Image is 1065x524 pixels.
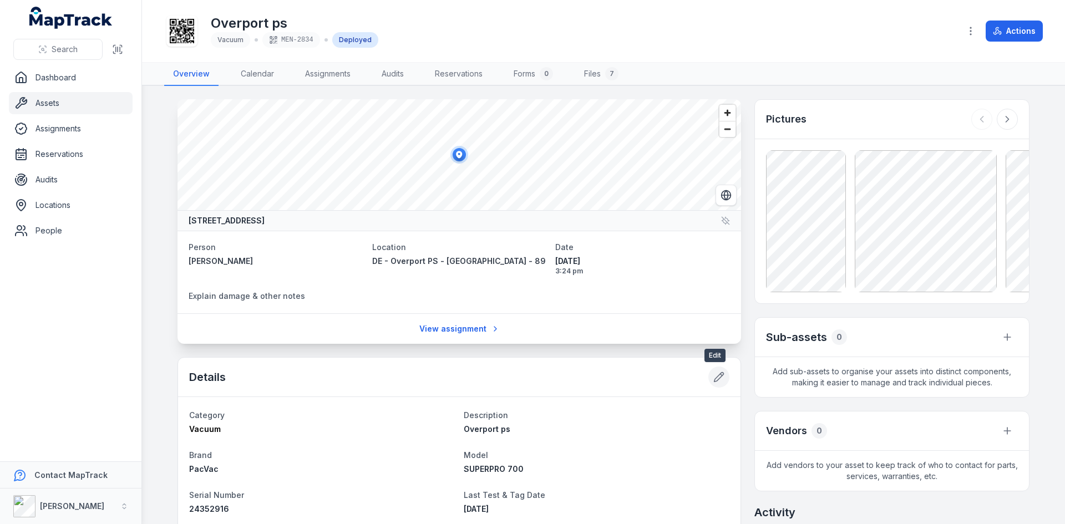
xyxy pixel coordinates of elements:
a: Files7 [575,63,627,86]
span: Add vendors to your asset to keep track of who to contact for parts, services, warranties, etc. [755,451,1029,491]
a: Audits [9,169,133,191]
h3: Vendors [766,423,807,439]
time: 9/11/2025, 11:00:00 AM [464,504,489,513]
span: Edit [704,349,726,362]
div: 7 [605,67,618,80]
canvas: Map [177,99,741,210]
button: Actions [986,21,1043,42]
span: [DATE] [464,504,489,513]
div: 0 [812,423,827,439]
span: SUPERPRO 700 [464,464,524,474]
span: Description [464,410,508,420]
span: DE - Overport PS - [GEOGRAPHIC_DATA] - 89408 [372,256,562,266]
a: Assignments [296,63,359,86]
span: Vacuum [217,35,244,44]
h2: Details [189,369,226,385]
div: MEN-2834 [262,32,320,48]
span: 24352916 [189,504,229,513]
span: Category [189,410,225,420]
strong: Contact MapTrack [34,470,108,480]
span: Model [464,450,488,460]
span: 3:24 pm [555,267,730,276]
h3: Pictures [766,111,807,127]
span: Person [189,242,216,252]
a: Calendar [232,63,283,86]
span: Search [52,44,78,55]
button: Switch to Satellite View [716,185,737,206]
button: Zoom in [719,105,736,121]
a: Audits [373,63,413,86]
a: Assignments [9,118,133,140]
time: 8/14/2025, 3:24:20 PM [555,256,730,276]
h1: Overport ps [211,14,378,32]
span: Overport ps [464,424,510,434]
span: Serial Number [189,490,244,500]
div: 0 [831,329,847,345]
span: Location [372,242,406,252]
button: Zoom out [719,121,736,137]
strong: [STREET_ADDRESS] [189,215,265,226]
a: View assignment [412,318,507,339]
span: Brand [189,450,212,460]
a: Reservations [9,143,133,165]
span: Last Test & Tag Date [464,490,545,500]
button: Search [13,39,103,60]
a: DE - Overport PS - [GEOGRAPHIC_DATA] - 89408 [372,256,547,267]
a: Reservations [426,63,491,86]
span: Date [555,242,574,252]
span: PacVac [189,464,219,474]
a: MapTrack [29,7,113,29]
div: 0 [540,67,553,80]
a: Dashboard [9,67,133,89]
a: Forms0 [505,63,562,86]
strong: [PERSON_NAME] [40,501,104,511]
h2: Sub-assets [766,329,827,345]
h2: Activity [754,505,795,520]
a: Locations [9,194,133,216]
span: Vacuum [189,424,221,434]
div: Deployed [332,32,378,48]
a: Assets [9,92,133,114]
span: [DATE] [555,256,730,267]
a: People [9,220,133,242]
span: Explain damage & other notes [189,291,305,301]
a: [PERSON_NAME] [189,256,363,267]
span: Add sub-assets to organise your assets into distinct components, making it easier to manage and t... [755,357,1029,397]
a: Overview [164,63,219,86]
